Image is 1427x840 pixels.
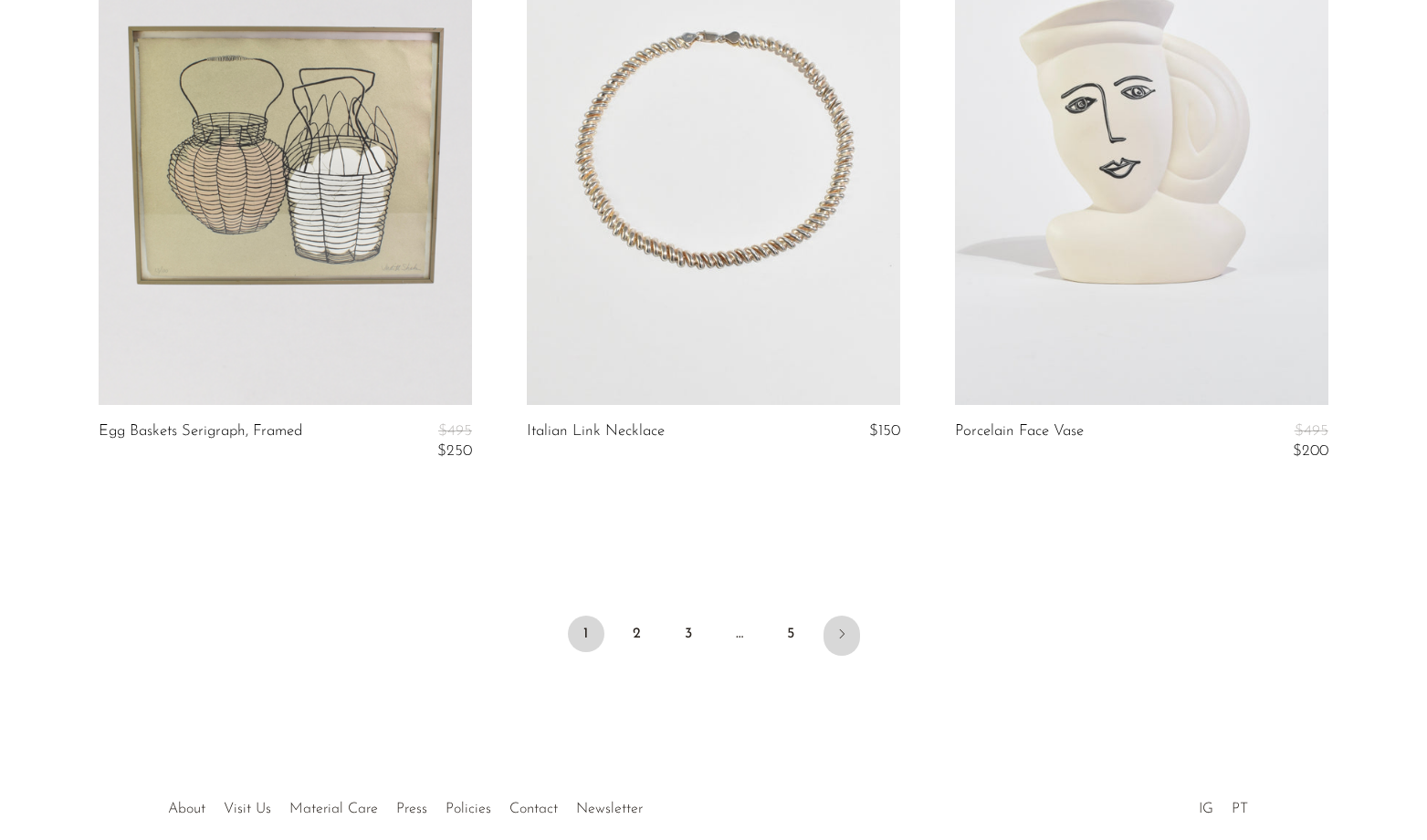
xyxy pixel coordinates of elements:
[437,443,472,459] span: $250
[955,423,1084,461] a: Porcelain Face Vase
[527,423,665,440] a: Italian Link Necklace
[1199,802,1213,816] a: IG
[670,616,707,652] a: 3
[396,802,427,816] a: Press
[1232,802,1248,816] a: PT
[1190,787,1257,822] ul: Social Medias
[869,423,900,439] span: $150
[568,616,604,652] span: 1
[438,423,472,439] span: $495
[721,616,758,652] span: …
[772,616,809,652] a: 5
[1295,423,1328,439] span: $495
[99,423,302,461] a: Egg Baskets Serigraph, Framed
[159,787,652,822] ul: Quick links
[224,802,271,816] a: Visit Us
[446,802,491,816] a: Policies
[289,802,378,816] a: Material Care
[168,802,205,816] a: About
[1293,443,1328,459] span: $200
[824,616,860,656] a: Next
[509,802,558,816] a: Contact
[619,616,656,652] a: 2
